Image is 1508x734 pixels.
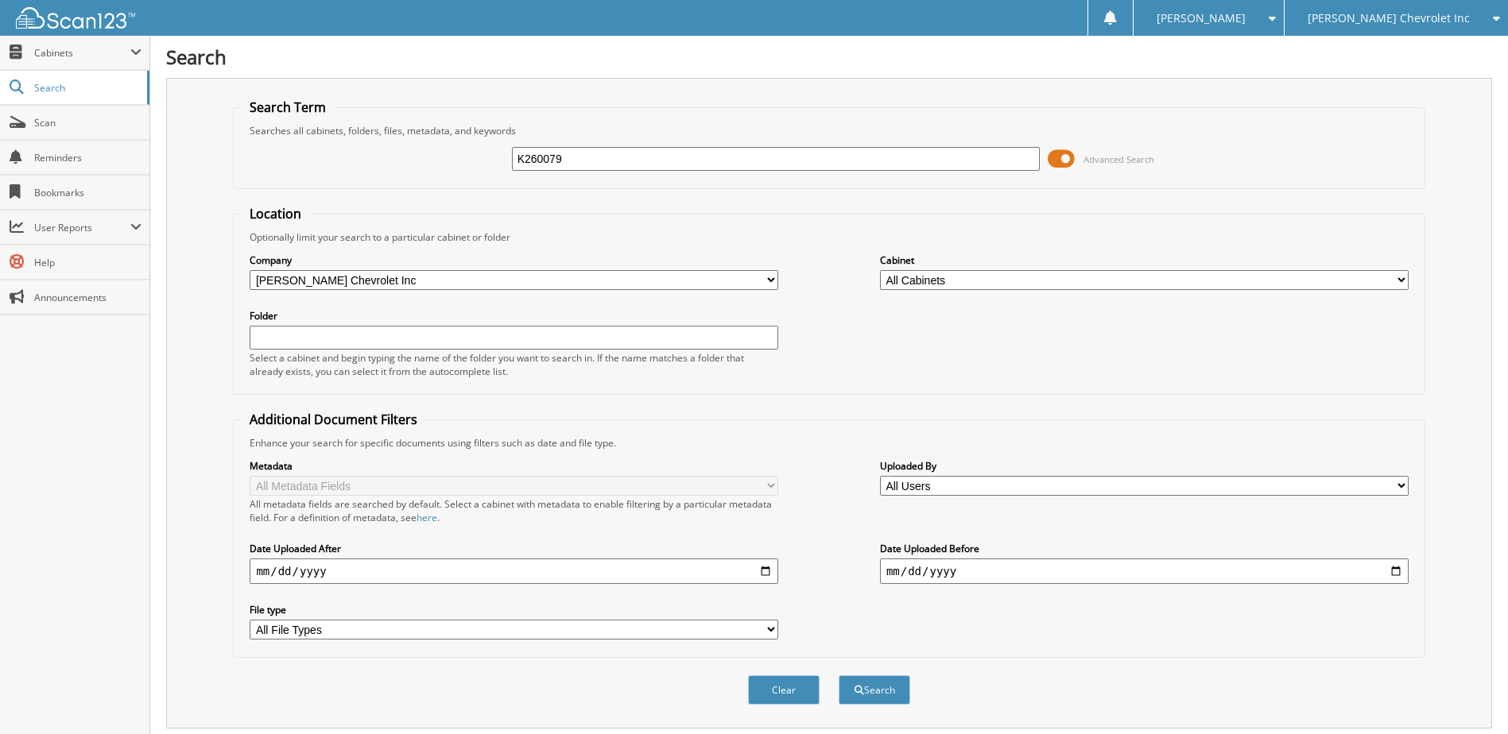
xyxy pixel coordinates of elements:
label: Company [250,253,778,267]
span: Advanced Search [1084,153,1154,165]
label: Date Uploaded Before [880,542,1409,555]
h1: Search [166,44,1492,70]
div: Searches all cabinets, folders, files, metadata, and keywords [242,124,1416,137]
img: scan123-logo-white.svg [16,7,135,29]
span: [PERSON_NAME] [1157,14,1246,23]
label: Uploaded By [880,459,1409,473]
iframe: Chat Widget [1429,658,1508,734]
span: Bookmarks [34,186,141,199]
input: start [250,558,778,584]
span: [PERSON_NAME] Chevrolet Inc [1308,14,1470,23]
label: Cabinet [880,253,1409,267]
div: Enhance your search for specific documents using filters such as date and file type. [242,436,1416,450]
span: Reminders [34,151,141,164]
legend: Location [242,205,309,222]
legend: Search Term [242,99,334,116]
span: Scan [34,116,141,129]
div: Optionally limit your search to a particular cabinet or folder [242,230,1416,244]
a: here [417,511,437,524]
button: Search [839,675,910,705]
span: Cabinets [34,46,130,60]
span: Search [34,81,139,95]
label: Metadata [250,459,778,473]
div: All metadata fields are searched by default. Select a cabinet with metadata to enable filtering b... [250,497,778,524]
label: Date Uploaded After [250,542,778,555]
span: User Reports [34,221,130,234]
input: end [880,558,1409,584]
button: Clear [748,675,820,705]
label: Folder [250,309,778,323]
div: Select a cabinet and begin typing the name of the folder you want to search in. If the name match... [250,351,778,378]
legend: Additional Document Filters [242,411,425,428]
span: Help [34,256,141,269]
label: File type [250,603,778,616]
span: Announcements [34,291,141,304]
